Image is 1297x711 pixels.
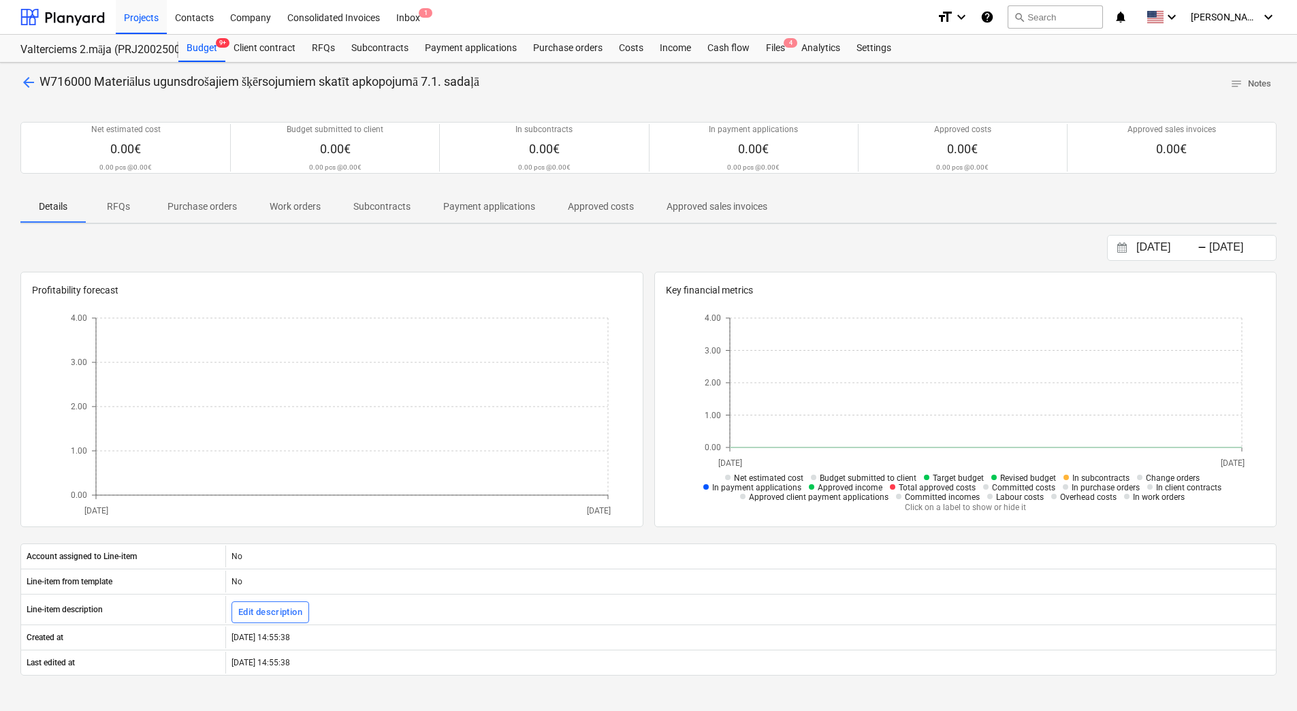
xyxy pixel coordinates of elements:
[820,473,916,483] span: Budget submitted to client
[705,314,721,323] tspan: 4.00
[652,35,699,62] a: Income
[225,35,304,62] a: Client contract
[749,492,888,502] span: Approved client payment applications
[1221,458,1245,468] tspan: [DATE]
[167,200,237,214] p: Purchase orders
[933,473,984,483] span: Target budget
[1133,492,1185,502] span: In work orders
[905,492,980,502] span: Committed incomes
[287,124,383,136] p: Budget submitted to client
[32,283,632,298] p: Profitability forecast
[27,576,112,588] p: Line-item from template
[712,483,801,492] span: In payment applications
[525,35,611,62] a: Purchase orders
[27,551,137,563] p: Account assigned to Line-item
[1072,473,1130,483] span: In subcontracts
[1230,78,1243,90] span: notes
[178,35,225,62] a: Budget9+
[1206,238,1276,257] input: End Date
[225,571,1276,592] div: No
[1198,244,1206,252] div: -
[568,200,634,214] p: Approved costs
[784,38,797,48] span: 4
[110,142,141,156] span: 0.00€
[529,142,560,156] span: 0.00€
[1072,483,1140,492] span: In purchase orders
[1060,492,1117,502] span: Overhead costs
[216,38,229,48] span: 9+
[71,314,87,323] tspan: 4.00
[20,74,37,91] span: arrow_back
[1156,142,1187,156] span: 0.00€
[71,402,87,412] tspan: 2.00
[689,502,1242,513] p: Click on a label to show or hide it
[238,605,302,620] div: Edit description
[1230,76,1271,92] span: Notes
[178,35,225,62] div: Budget
[71,358,87,368] tspan: 3.00
[718,458,741,468] tspan: [DATE]
[936,163,989,172] p: 0.00 pcs @ 0.00€
[102,200,135,214] p: RFQs
[99,163,152,172] p: 0.00 pcs @ 0.00€
[71,491,87,501] tspan: 0.00
[518,163,571,172] p: 0.00 pcs @ 0.00€
[309,163,362,172] p: 0.00 pcs @ 0.00€
[320,142,351,156] span: 0.00€
[1225,74,1277,95] button: Notes
[992,483,1055,492] span: Committed costs
[1146,473,1200,483] span: Change orders
[27,604,103,616] p: Line-item description
[705,346,721,355] tspan: 3.00
[1229,646,1297,711] iframe: Chat Widget
[734,473,803,483] span: Net estimated cost
[699,35,758,62] a: Cash flow
[225,546,1276,567] div: No
[1000,473,1056,483] span: Revised budget
[947,142,978,156] span: 0.00€
[515,124,573,136] p: In subcontracts
[225,627,1276,648] div: [DATE] 14:55:38
[84,506,108,516] tspan: [DATE]
[705,411,721,420] tspan: 1.00
[758,35,793,62] a: Files4
[758,35,793,62] div: Files
[934,124,991,136] p: Approved costs
[304,35,343,62] a: RFQs
[417,35,525,62] a: Payment applications
[611,35,652,62] a: Costs
[231,601,309,623] button: Edit description
[793,35,848,62] a: Analytics
[1127,124,1216,136] p: Approved sales invoices
[27,657,75,669] p: Last edited at
[225,652,1276,674] div: [DATE] 14:55:38
[727,163,780,172] p: 0.00 pcs @ 0.00€
[818,483,882,492] span: Approved income
[705,443,721,453] tspan: 0.00
[1134,238,1203,257] input: Start Date
[1110,240,1134,256] button: Interact with the calendar and add the check-in date for your trip.
[39,74,479,89] span: W716000 Materiālus ugunsdrošajiem šķērsojumiem skatīt apkopojumā 7.1. sadaļā
[709,124,798,136] p: In payment applications
[343,35,417,62] a: Subcontracts
[419,8,432,18] span: 1
[353,200,411,214] p: Subcontracts
[848,35,899,62] div: Settings
[27,632,63,644] p: Created at
[899,483,976,492] span: Total approved costs
[667,200,767,214] p: Approved sales invoices
[1156,483,1221,492] span: In client contracts
[20,43,162,57] div: Valterciems 2.māja (PRJ2002500) - 2601936
[705,379,721,388] tspan: 2.00
[71,447,87,456] tspan: 1.00
[666,283,1266,298] p: Key financial metrics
